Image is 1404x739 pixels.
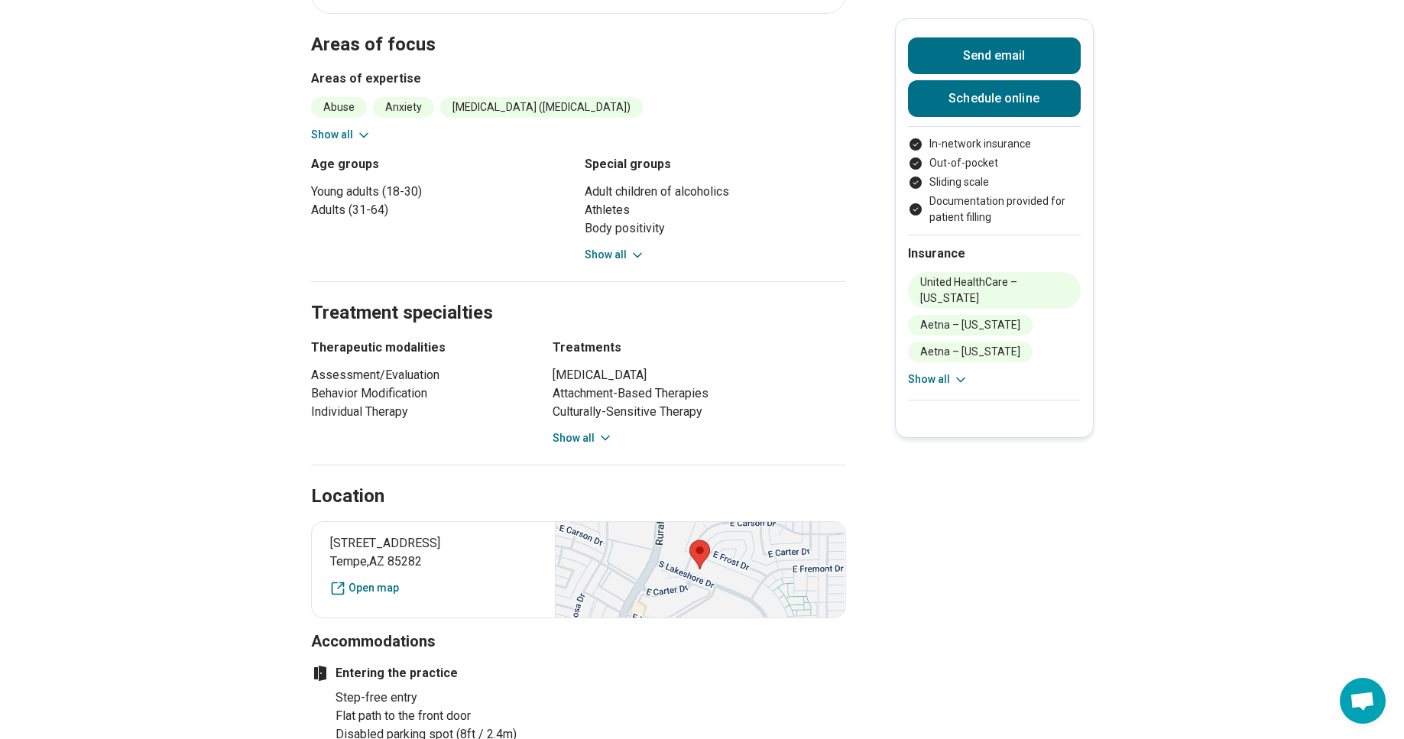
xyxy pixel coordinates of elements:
[336,689,525,707] li: Step-free entry
[585,247,645,263] button: Show all
[311,384,525,403] li: Behavior Modification
[585,219,846,238] li: Body positivity
[908,272,1081,309] li: United HealthCare – [US_STATE]
[908,136,1081,225] ul: Payment options
[908,315,1033,335] li: Aetna – [US_STATE]
[330,534,537,553] span: [STREET_ADDRESS]
[585,201,846,219] li: Athletes
[330,553,537,571] span: Tempe , AZ 85282
[908,155,1081,171] li: Out-of-pocket
[311,664,525,682] h4: Entering the practice
[1340,678,1386,724] div: Open chat
[311,155,572,173] h3: Age groups
[585,155,846,173] h3: Special groups
[311,183,572,201] li: Young adults (18-30)
[311,630,846,652] h3: Accommodations
[908,136,1081,152] li: In-network insurance
[553,384,846,403] li: Attachment-Based Therapies
[908,193,1081,225] li: Documentation provided for patient filling
[311,264,846,326] h2: Treatment specialties
[908,174,1081,190] li: Sliding scale
[908,37,1081,74] button: Send email
[553,403,846,421] li: Culturally-Sensitive Therapy
[908,371,968,387] button: Show all
[330,580,537,596] a: Open map
[585,183,846,201] li: Adult children of alcoholics
[311,403,525,421] li: Individual Therapy
[311,127,371,143] button: Show all
[311,201,572,219] li: Adults (31-64)
[908,342,1033,362] li: Aetna – [US_STATE]
[553,339,846,357] h3: Treatments
[311,339,525,357] h3: Therapeutic modalities
[553,366,846,384] li: [MEDICAL_DATA]
[440,97,643,118] li: [MEDICAL_DATA] ([MEDICAL_DATA])
[908,80,1081,117] a: Schedule online
[311,366,525,384] li: Assessment/Evaluation
[553,430,613,446] button: Show all
[336,707,525,725] li: Flat path to the front door
[908,245,1081,263] h2: Insurance
[373,97,434,118] li: Anxiety
[311,70,846,88] h3: Areas of expertise
[311,97,367,118] li: Abuse
[311,484,384,510] h2: Location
